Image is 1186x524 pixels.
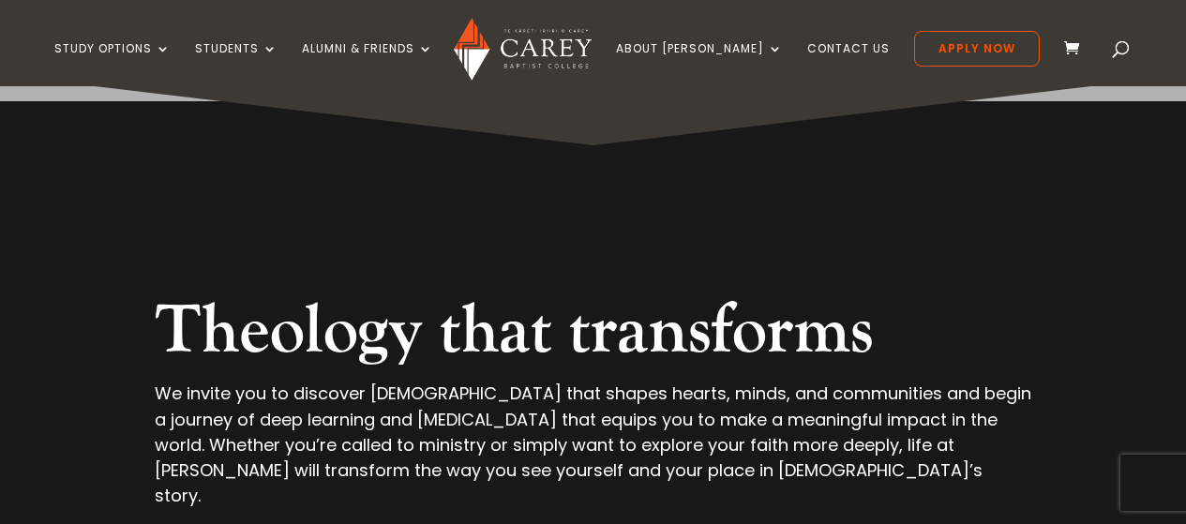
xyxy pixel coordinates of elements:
[54,42,171,86] a: Study Options
[454,18,592,81] img: Carey Baptist College
[195,42,278,86] a: Students
[807,42,890,86] a: Contact Us
[155,291,1031,381] h2: Theology that transforms
[302,42,433,86] a: Alumni & Friends
[914,31,1040,67] a: Apply Now
[616,42,783,86] a: About [PERSON_NAME]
